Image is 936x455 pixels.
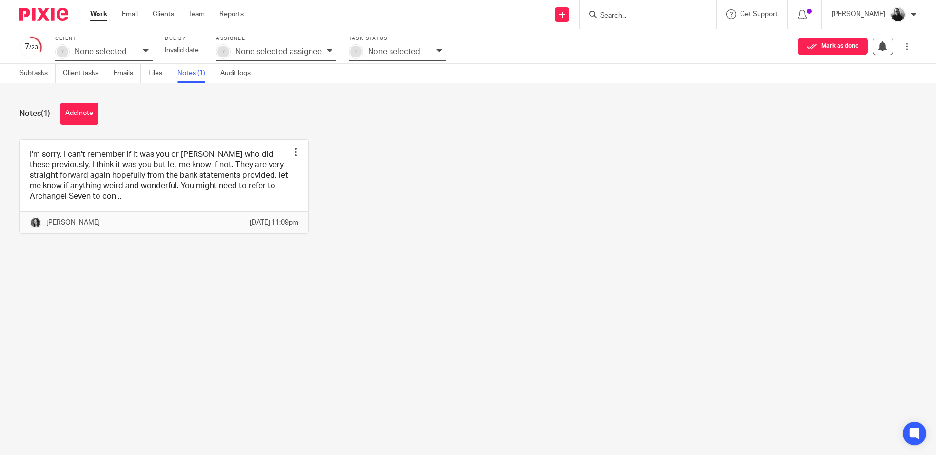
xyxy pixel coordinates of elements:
[29,45,38,50] small: /23
[349,36,446,42] label: Task status
[368,47,420,56] p: None selected
[46,218,100,227] p: [PERSON_NAME]
[19,109,50,119] h1: Notes
[153,9,174,19] a: Clients
[235,47,322,56] p: None selected assignee
[216,36,336,42] label: Assignee
[220,64,258,83] a: Audit logs
[599,12,687,20] input: Search
[55,36,153,42] label: Client
[217,46,229,57] div: ?
[19,41,43,53] div: 7
[821,43,858,50] span: Mark as done
[148,64,170,83] a: Files
[63,64,106,83] a: Client tasks
[165,36,204,42] label: Due by
[189,9,205,19] a: Team
[832,9,885,19] p: [PERSON_NAME]
[250,218,298,227] p: [DATE] 11:09pm
[165,47,199,54] span: Invalid date
[122,9,138,19] a: Email
[19,64,56,83] a: Subtasks
[114,64,141,83] a: Emails
[41,110,50,117] span: (1)
[30,217,41,228] img: brodie%203%20small.jpg
[798,38,868,55] button: Mark as done
[75,47,127,56] p: None selected
[740,11,778,18] span: Get Support
[890,7,906,22] img: IMG_9585.jpg
[57,46,68,57] div: ?
[19,8,68,21] img: Pixie
[350,46,362,57] div: ?
[60,103,98,125] button: Add note
[219,9,244,19] a: Reports
[177,64,213,83] a: Notes (1)
[90,9,107,19] a: Work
